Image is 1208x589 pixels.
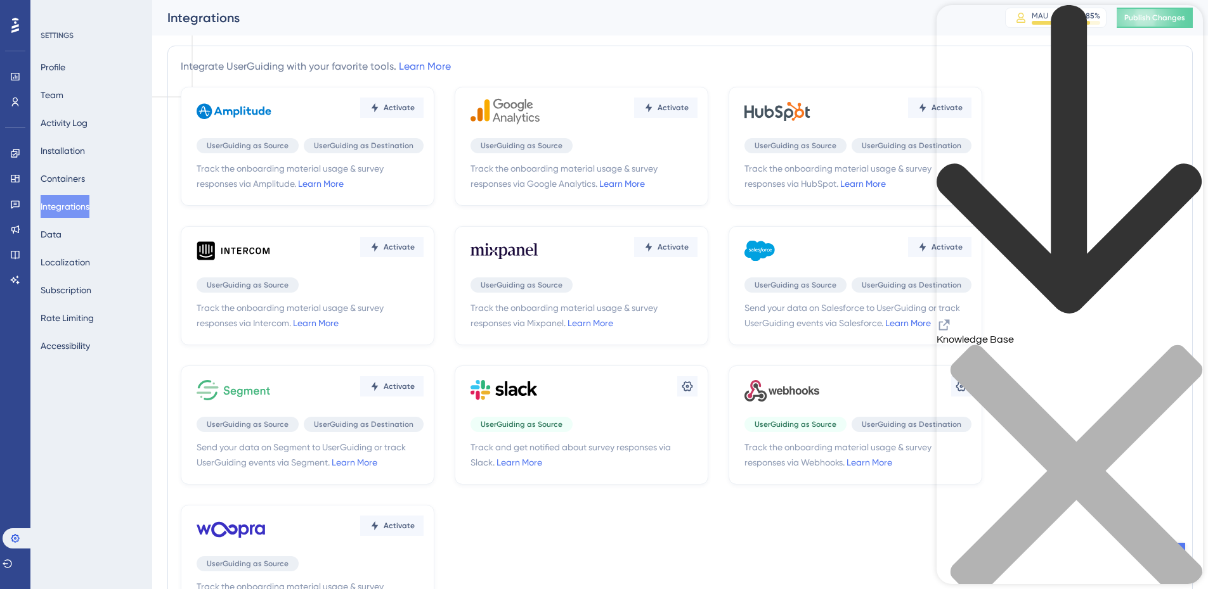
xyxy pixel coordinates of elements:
button: Activate [908,237,971,257]
button: Data [41,223,62,246]
div: Integrate UserGuiding with your favorite tools. [181,59,451,74]
button: Team [41,84,63,106]
div: 3 [88,6,92,16]
span: UserGuiding as Source [481,141,562,151]
img: launcher-image-alternative-text [4,8,27,30]
a: Learn More [847,457,892,467]
span: UserGuiding as Source [755,141,836,151]
span: UserGuiding as Source [755,419,836,429]
div: SETTINGS [41,30,143,41]
button: Activity Log [41,111,88,134]
span: UserGuiding as Source [755,280,836,290]
span: Track the onboarding material usage & survey responses via Mixpanel. [471,300,698,331]
span: Activate [658,242,689,252]
button: Integrations [41,195,89,218]
span: UserGuiding as Destination [862,280,961,290]
span: Send your data on Segment to UserGuiding or track UserGuiding events via Segment. [197,440,424,470]
span: Track the onboarding material usage & survey responses via Google Analytics. [471,161,698,191]
span: Activate [932,242,963,252]
button: Subscription [41,279,91,301]
span: UserGuiding as Destination [862,141,961,151]
span: Track the onboarding material usage & survey responses via Intercom. [197,300,424,331]
button: Accessibility [41,334,90,357]
span: Track and get notified about survey responses via Slack. [471,440,698,470]
span: UserGuiding as Destination [314,419,413,429]
span: UserGuiding as Destination [862,419,961,429]
a: Learn More [497,457,542,467]
a: Learn More [599,179,645,189]
span: Activate [658,103,689,113]
span: Activate [384,521,415,531]
button: Installation [41,139,85,162]
span: Track the onboarding material usage & survey responses via Webhooks. [744,440,971,470]
a: Learn More [399,60,451,72]
span: Activate [384,242,415,252]
button: Rate Limiting [41,307,94,329]
a: Learn More [293,318,339,328]
a: Learn More [298,179,344,189]
div: Integrations [167,9,973,27]
a: Learn More [332,457,377,467]
button: Profile [41,56,65,79]
button: Activate [634,237,698,257]
span: UserGuiding as Source [207,141,289,151]
button: Activate [634,98,698,118]
span: UserGuiding as Source [481,280,562,290]
span: UserGuiding as Source [481,419,562,429]
span: Activate [384,381,415,391]
span: UserGuiding as Source [207,419,289,429]
span: Track the onboarding material usage & survey responses via Amplitude. [197,161,424,191]
button: Containers [41,167,85,190]
span: Activate [384,103,415,113]
span: Send your data on Salesforce to UserGuiding or track UserGuiding events via Salesforce. [744,300,971,331]
span: UserGuiding as Source [207,280,289,290]
a: Learn More [840,179,886,189]
button: Activate [908,98,971,118]
span: UserGuiding as Destination [314,141,413,151]
button: Activate [360,237,424,257]
span: UserGuiding as Source [207,559,289,569]
a: Learn More [568,318,613,328]
a: Learn More [885,318,931,328]
button: Activate [360,98,424,118]
span: Track the onboarding material usage & survey responses via HubSpot. [744,161,971,191]
span: Activate [932,103,963,113]
button: Activate [360,376,424,396]
button: Activate [360,516,424,536]
span: Need Help? [30,3,79,18]
button: Localization [41,251,90,274]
